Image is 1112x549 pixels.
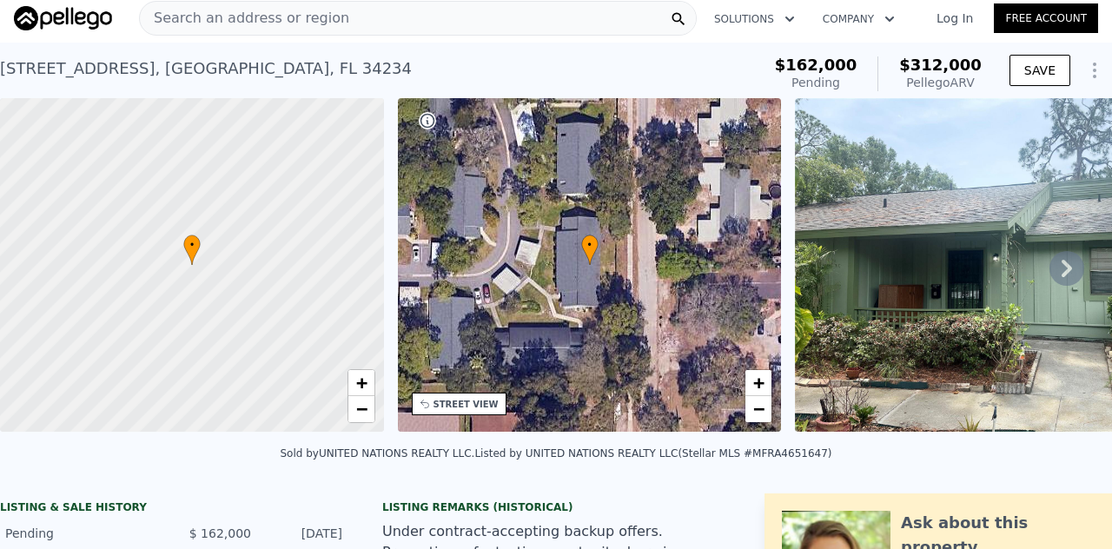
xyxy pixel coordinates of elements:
[775,56,857,74] span: $162,000
[581,235,599,265] div: •
[700,3,809,35] button: Solutions
[1009,55,1070,86] button: SAVE
[355,372,367,394] span: +
[745,370,771,396] a: Zoom in
[899,56,982,74] span: $312,000
[355,398,367,420] span: −
[348,396,374,422] a: Zoom out
[183,237,201,253] span: •
[382,500,730,514] div: Listing Remarks (Historical)
[581,237,599,253] span: •
[281,447,475,460] div: Sold by UNITED NATIONS REALTY LLC .
[265,525,342,542] div: [DATE]
[140,8,349,29] span: Search an address or region
[753,372,764,394] span: +
[434,398,499,411] div: STREET VIEW
[753,398,764,420] span: −
[348,370,374,396] a: Zoom in
[474,447,831,460] div: Listed by UNITED NATIONS REALTY LLC (Stellar MLS #MFRA4651647)
[5,525,160,542] div: Pending
[189,526,251,540] span: $ 162,000
[14,6,112,30] img: Pellego
[899,74,982,91] div: Pellego ARV
[183,235,201,265] div: •
[916,10,994,27] a: Log In
[745,396,771,422] a: Zoom out
[809,3,909,35] button: Company
[994,3,1098,33] a: Free Account
[775,74,857,91] div: Pending
[1077,53,1112,88] button: Show Options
